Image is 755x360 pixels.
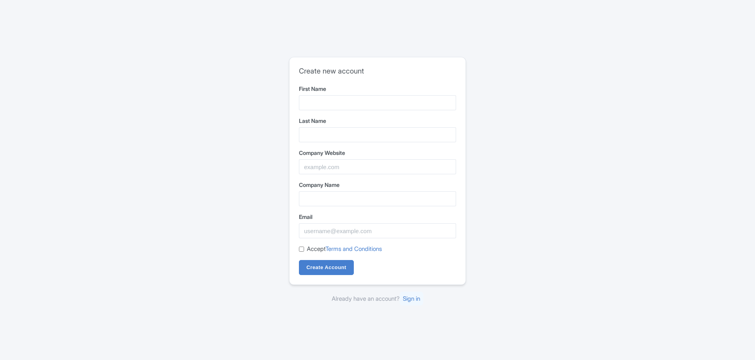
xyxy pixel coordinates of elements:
a: Terms and Conditions [325,245,382,253]
div: Already have an account? [289,294,466,303]
label: Last Name [299,117,456,125]
label: Company Website [299,149,456,157]
label: Email [299,213,456,221]
a: Sign in [400,292,423,305]
label: Accept [307,245,382,254]
label: Company Name [299,181,456,189]
input: username@example.com [299,223,456,238]
label: First Name [299,85,456,93]
h2: Create new account [299,67,456,75]
input: Create Account [299,260,354,275]
input: example.com [299,159,456,174]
